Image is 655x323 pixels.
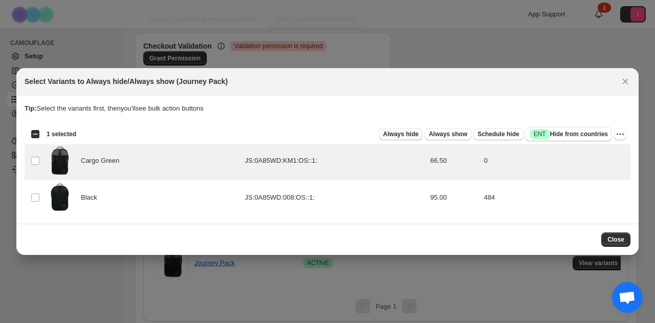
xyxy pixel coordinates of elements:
span: Black [81,192,103,203]
td: 484 [481,179,630,216]
button: Close [601,232,630,247]
img: JS0A85WDKM1-FRONT.png [47,146,73,176]
span: 1 selected [47,130,76,138]
strong: Tip: [25,104,37,112]
button: Close [618,74,632,89]
td: JS:0A85WD:008:OS::1: [242,179,427,216]
span: Schedule hide [477,130,519,138]
div: Open chat [612,282,643,313]
span: ENT [534,130,546,138]
button: More actions [614,128,626,140]
p: Select the variants first, then you'll see bulk action buttons [25,103,630,114]
button: Always show [425,128,471,140]
button: Always hide [379,128,423,140]
td: 95.00 [427,179,481,216]
td: 0 [481,143,630,179]
span: Close [607,235,624,244]
img: JS0A85WD008-FRONT.png [47,183,73,212]
button: Schedule hide [473,128,523,140]
span: Hide from countries [530,129,608,139]
h2: Select Variants to Always hide/Always show (Journey Pack) [25,76,228,87]
span: Always hide [383,130,419,138]
span: Always show [429,130,467,138]
td: JS:0A85WD:KM1:OS::1: [242,143,427,179]
td: 66.50 [427,143,481,179]
span: Cargo Green [81,156,125,166]
button: SuccessENTHide from countries [526,127,612,141]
